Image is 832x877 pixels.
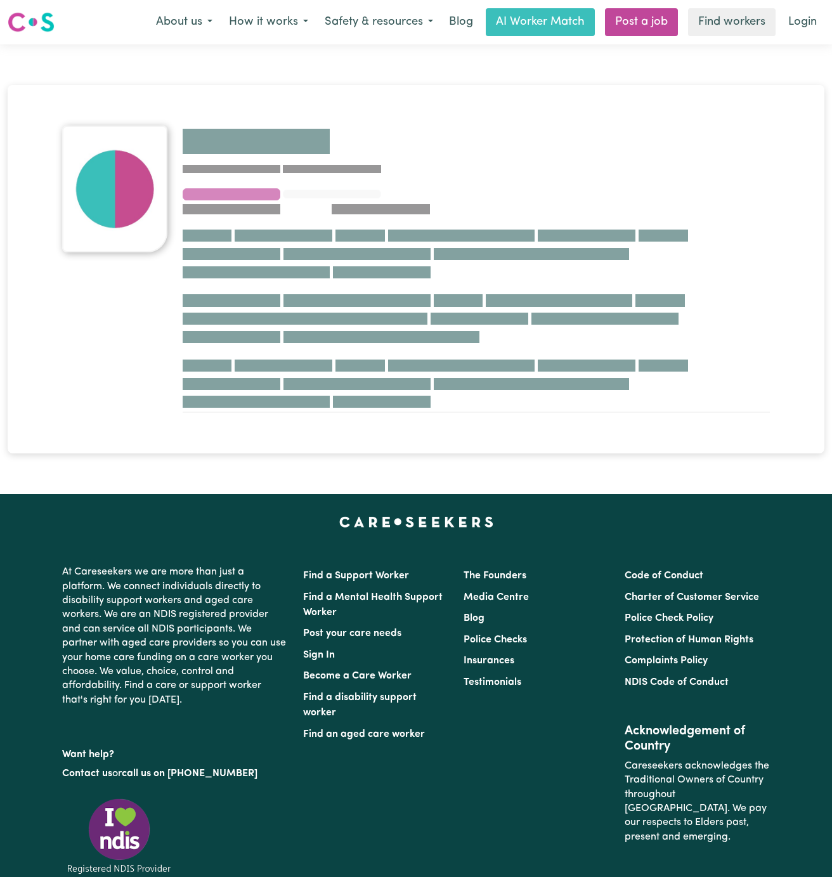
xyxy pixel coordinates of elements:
[303,592,443,618] a: Find a Mental Health Support Worker
[122,769,257,779] a: call us on [PHONE_NUMBER]
[464,571,526,581] a: The Founders
[625,724,770,754] h2: Acknowledgement of Country
[486,8,595,36] a: AI Worker Match
[148,9,221,36] button: About us
[62,762,288,786] p: or
[464,613,484,623] a: Blog
[62,769,112,779] a: Contact us
[625,635,753,645] a: Protection of Human Rights
[464,677,521,687] a: Testimonials
[441,8,481,36] a: Blog
[464,592,529,602] a: Media Centre
[625,677,729,687] a: NDIS Code of Conduct
[625,613,713,623] a: Police Check Policy
[8,8,55,37] a: Careseekers logo
[303,692,417,718] a: Find a disability support worker
[303,571,409,581] a: Find a Support Worker
[303,729,425,739] a: Find an aged care worker
[8,11,55,34] img: Careseekers logo
[625,592,759,602] a: Charter of Customer Service
[316,9,441,36] button: Safety & resources
[221,9,316,36] button: How it works
[62,560,288,712] p: At Careseekers we are more than just a platform. We connect individuals directly to disability su...
[303,650,335,660] a: Sign In
[303,671,412,681] a: Become a Care Worker
[62,743,288,762] p: Want help?
[339,517,493,527] a: Careseekers home page
[303,628,401,639] a: Post your care needs
[781,8,824,36] a: Login
[688,8,776,36] a: Find workers
[625,571,703,581] a: Code of Conduct
[625,656,708,666] a: Complaints Policy
[464,635,527,645] a: Police Checks
[605,8,678,36] a: Post a job
[464,656,514,666] a: Insurances
[62,796,176,876] img: Registered NDIS provider
[625,754,770,849] p: Careseekers acknowledges the Traditional Owners of Country throughout [GEOGRAPHIC_DATA]. We pay o...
